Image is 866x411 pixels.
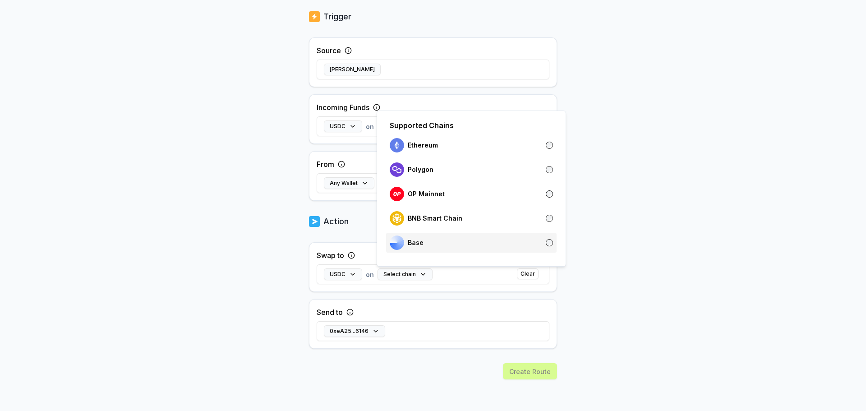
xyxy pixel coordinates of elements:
[390,211,404,226] img: logo
[377,111,566,267] div: Select chain
[390,187,404,201] img: logo
[378,268,433,280] button: Select chain
[390,138,404,152] img: logo
[408,215,462,222] p: BNB Smart Chain
[324,177,374,189] button: Any Wallet
[366,122,374,131] span: on
[366,270,374,279] span: on
[317,45,341,56] label: Source
[324,268,362,280] button: USDC
[324,325,385,337] button: 0xeA25...6146
[390,162,404,177] img: logo
[408,166,433,173] p: Polygon
[408,190,445,198] p: OP Mainnet
[324,64,381,75] button: [PERSON_NAME]
[324,120,362,132] button: USDC
[408,239,424,246] p: Base
[390,120,454,131] p: Supported Chains
[309,10,320,23] img: logo
[317,102,369,113] label: Incoming Funds
[517,268,539,279] button: Clear
[390,236,404,250] img: logo
[317,307,343,318] label: Send to
[323,215,349,228] p: Action
[408,142,438,149] p: Ethereum
[309,215,320,228] img: logo
[323,10,351,23] p: Trigger
[317,250,344,261] label: Swap to
[317,159,334,170] label: From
